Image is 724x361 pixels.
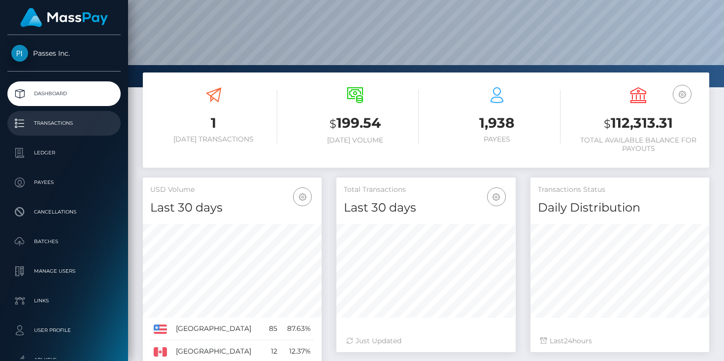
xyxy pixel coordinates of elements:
[575,136,702,153] h6: Total Available Balance for Payouts
[7,318,121,343] a: User Profile
[7,141,121,165] a: Ledger
[150,199,314,217] h4: Last 30 days
[7,259,121,284] a: Manage Users
[154,325,167,333] img: US.png
[329,117,336,131] small: $
[11,45,28,62] img: Passes Inc.
[11,145,117,160] p: Ledger
[344,199,508,217] h4: Last 30 days
[20,8,108,27] img: MassPay Logo
[263,318,280,340] td: 85
[11,264,117,279] p: Manage Users
[7,111,121,136] a: Transactions
[344,185,508,195] h5: Total Transactions
[7,81,121,106] a: Dashboard
[172,318,263,340] td: [GEOGRAPHIC_DATA]
[11,205,117,219] p: Cancellations
[11,293,117,308] p: Links
[292,136,419,144] h6: [DATE] Volume
[150,135,277,144] h6: [DATE] Transactions
[575,113,702,134] h3: 112,313.31
[7,170,121,195] a: Payees
[538,199,702,217] h4: Daily Distribution
[7,200,121,224] a: Cancellations
[540,336,699,346] div: Last hours
[11,175,117,190] p: Payees
[150,113,277,133] h3: 1
[7,289,121,313] a: Links
[346,336,505,346] div: Just Updated
[150,185,314,195] h5: USD Volume
[538,185,702,195] h5: Transactions Status
[292,113,419,134] h3: 199.54
[564,336,572,345] span: 24
[11,86,117,101] p: Dashboard
[11,323,117,338] p: User Profile
[7,229,121,254] a: Batches
[433,113,560,133] h3: 1,938
[11,116,117,131] p: Transactions
[7,49,121,58] span: Passes Inc.
[604,117,611,131] small: $
[11,234,117,249] p: Batches
[154,347,167,356] img: CA.png
[281,318,315,340] td: 87.63%
[433,135,560,144] h6: Payees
